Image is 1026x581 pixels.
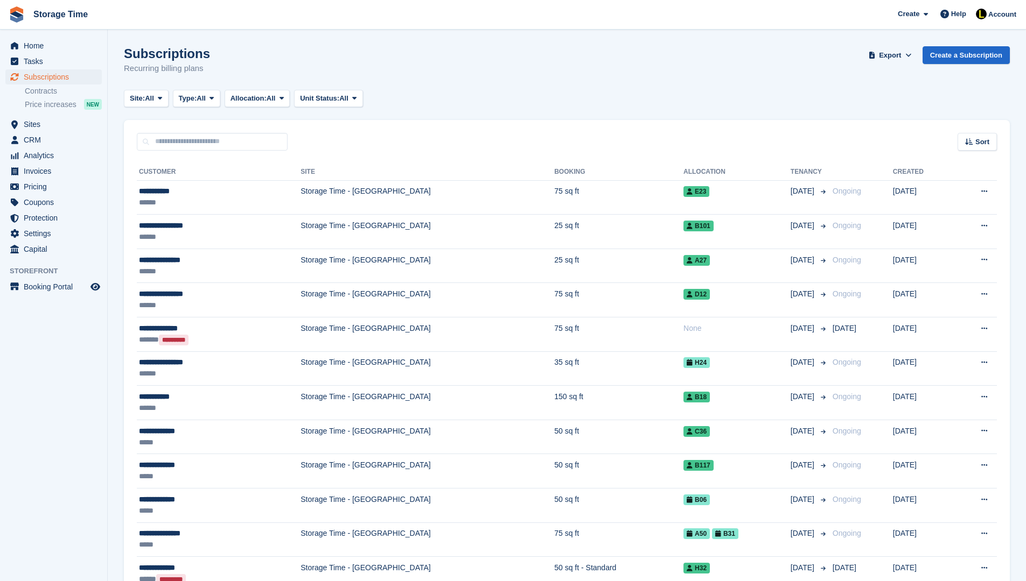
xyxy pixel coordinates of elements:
span: Ongoing [833,392,861,401]
td: 25 sq ft [554,215,683,249]
span: B101 [683,221,714,231]
td: 35 sq ft [554,351,683,386]
span: Ongoing [833,460,861,469]
td: 25 sq ft [554,249,683,283]
span: B117 [683,460,714,471]
a: Create a Subscription [923,46,1010,64]
span: Ongoing [833,256,861,264]
td: [DATE] [893,249,953,283]
button: Export [867,46,914,64]
a: menu [5,242,102,257]
a: menu [5,279,102,294]
span: C36 [683,426,710,437]
span: Sort [975,137,989,147]
span: All [339,93,348,104]
td: 75 sq ft [554,283,683,317]
span: B31 [712,528,738,539]
span: [DATE] [791,254,816,266]
span: Analytics [24,148,88,163]
a: Preview store [89,280,102,293]
span: Ongoing [833,187,861,195]
td: [DATE] [893,283,953,317]
span: Unit Status: [300,93,339,104]
a: menu [5,132,102,147]
span: [DATE] [791,528,816,539]
span: All [197,93,206,104]
span: Storefront [10,266,107,277]
span: Ongoing [833,495,861,504]
a: Price increases NEW [25,98,102,110]
span: [DATE] [791,288,816,300]
td: Storage Time - [GEOGRAPHIC_DATA] [301,180,554,215]
td: 75 sq ft [554,180,683,215]
p: Recurring billing plans [124,62,210,75]
a: menu [5,164,102,179]
td: Storage Time - [GEOGRAPHIC_DATA] [301,454,554,488]
span: [DATE] [791,426,816,437]
span: [DATE] [791,186,816,197]
td: 150 sq ft [554,386,683,420]
span: [DATE] [791,323,816,334]
div: NEW [84,99,102,110]
span: Protection [24,210,88,225]
span: A50 [683,528,710,539]
th: Tenancy [791,164,828,181]
div: None [683,323,791,334]
span: Capital [24,242,88,257]
a: menu [5,69,102,84]
td: 75 sq ft [554,522,683,557]
span: Create [898,9,919,19]
th: Customer [137,164,301,181]
span: Ongoing [833,427,861,435]
td: [DATE] [893,420,953,454]
img: stora-icon-8386f47178a22dfd0bd8f6a31ec36ba5ce8667c1dd55bd0f319d3a0aa187defe.svg [9,6,25,23]
a: menu [5,210,102,225]
span: Account [988,9,1016,20]
td: Storage Time - [GEOGRAPHIC_DATA] [301,351,554,386]
a: menu [5,54,102,69]
span: Sites [24,117,88,132]
td: [DATE] [893,351,953,386]
span: Ongoing [833,289,861,298]
button: Site: All [124,90,169,108]
span: [DATE] [833,563,856,572]
td: Storage Time - [GEOGRAPHIC_DATA] [301,215,554,249]
span: H32 [683,563,710,573]
td: [DATE] [893,317,953,352]
span: Allocation: [231,93,267,104]
td: 75 sq ft [554,317,683,352]
a: menu [5,38,102,53]
td: 50 sq ft [554,420,683,454]
a: Contracts [25,86,102,96]
span: Booking Portal [24,279,88,294]
span: Ongoing [833,221,861,230]
th: Allocation [683,164,791,181]
td: Storage Time - [GEOGRAPHIC_DATA] [301,386,554,420]
button: Type: All [173,90,220,108]
span: D12 [683,289,710,300]
td: Storage Time - [GEOGRAPHIC_DATA] [301,249,554,283]
th: Site [301,164,554,181]
span: Price increases [25,100,76,110]
span: E23 [683,186,709,197]
a: menu [5,195,102,210]
img: Laaibah Sarwar [976,9,987,19]
th: Booking [554,164,683,181]
a: menu [5,226,102,241]
span: [DATE] [791,220,816,231]
span: [DATE] [833,324,856,332]
td: [DATE] [893,180,953,215]
span: B18 [683,392,710,402]
td: Storage Time - [GEOGRAPHIC_DATA] [301,488,554,523]
a: menu [5,179,102,194]
a: Storage Time [29,5,92,23]
a: menu [5,117,102,132]
span: [DATE] [791,494,816,505]
span: CRM [24,132,88,147]
button: Unit Status: All [294,90,362,108]
span: [DATE] [791,459,816,471]
span: Tasks [24,54,88,69]
td: Storage Time - [GEOGRAPHIC_DATA] [301,283,554,317]
td: 50 sq ft [554,454,683,488]
span: Coupons [24,195,88,210]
